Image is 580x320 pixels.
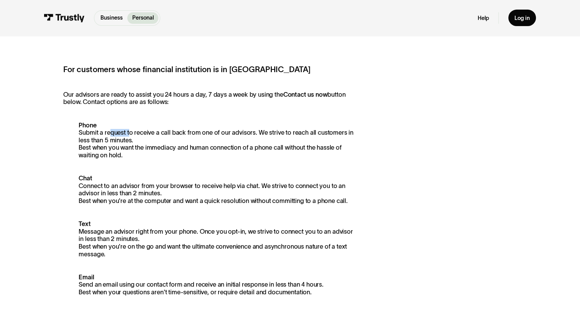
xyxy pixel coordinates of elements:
p: Our advisors are ready to assist you 24 hours a day, 7 days a week by using the button below. Con... [63,91,355,106]
p: Send an email using our contact form and receive an initial response in less than 4 hours. Best w... [63,274,355,296]
p: Business [100,14,123,22]
strong: For customers whose financial institution is in [GEOGRAPHIC_DATA] [63,65,310,74]
strong: Phone [79,122,96,129]
strong: Text [79,220,90,227]
a: Business [96,12,127,24]
p: Submit a request to receive a call back from one of our advisors. We strive to reach all customer... [63,122,355,159]
strong: Email [79,274,94,280]
p: Connect to an advisor from your browser to receive help via chat. We strive to connect you to an ... [63,175,355,205]
a: Log in [508,10,536,26]
p: Personal [132,14,154,22]
img: Trustly Logo [44,14,85,22]
strong: Contact us now [283,91,328,98]
a: Help [478,15,489,22]
div: Log in [514,15,530,22]
a: Personal [127,12,158,24]
p: Message an advisor right from your phone. Once you opt-in, we strive to connect you to an advisor... [63,220,355,258]
strong: Chat [79,175,92,181]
